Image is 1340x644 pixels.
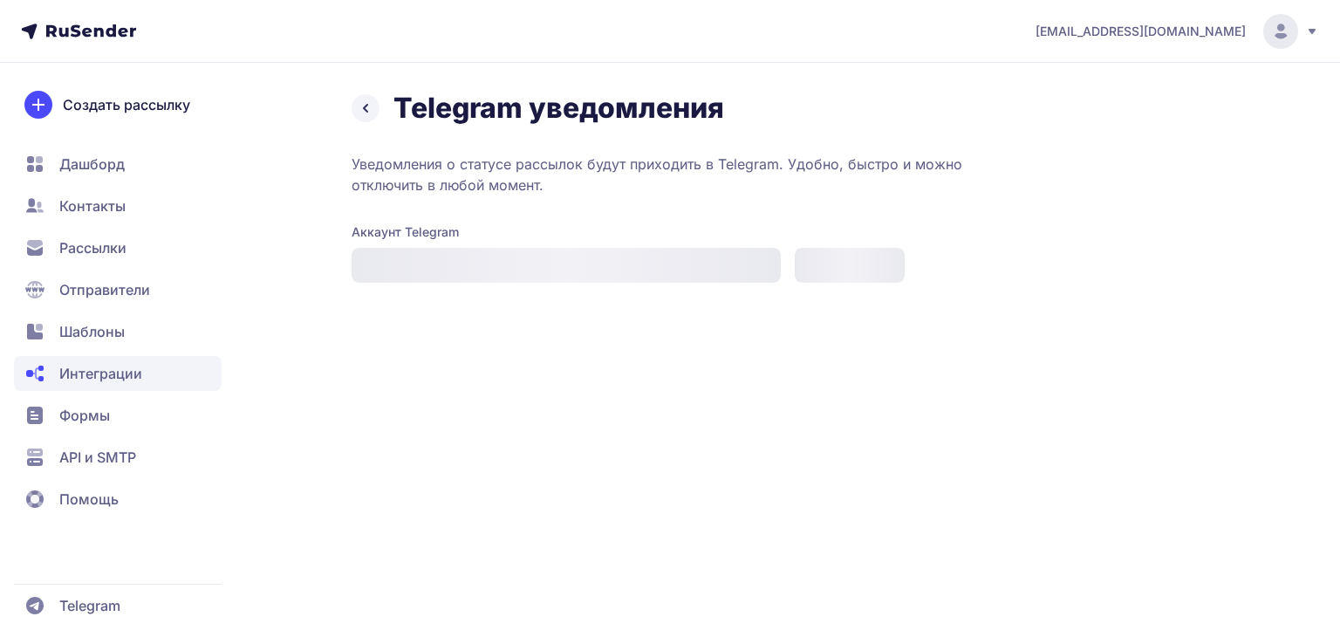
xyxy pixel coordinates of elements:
span: Формы [59,405,110,426]
span: Отправители [59,279,150,300]
span: API и SMTP [59,447,136,468]
label: Аккаунт Telegram [352,223,1225,241]
a: Telegram [14,588,222,623]
span: [EMAIL_ADDRESS][DOMAIN_NAME] [1036,23,1246,40]
span: Создать рассылку [63,94,190,115]
span: Контакты [59,195,126,216]
span: Дашборд [59,154,125,175]
h2: Telegram уведомления [393,91,724,126]
p: Уведомления о статусе рассылок будут приходить в Telegram. Удобно, быстро и можно отключить в люб... [352,154,1225,195]
span: Шаблоны [59,321,125,342]
span: Рассылки [59,237,126,258]
span: Telegram [59,595,120,616]
span: Интеграции [59,363,142,384]
span: Помощь [59,489,119,510]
